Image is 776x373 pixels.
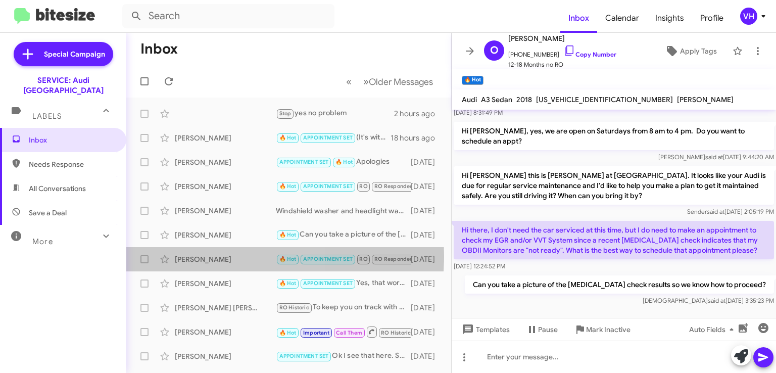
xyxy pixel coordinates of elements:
[452,320,518,339] button: Templates
[29,159,115,169] span: Needs Response
[490,42,499,59] span: O
[359,183,367,190] span: RO
[681,320,746,339] button: Auto Fields
[279,330,297,336] span: 🔥 Hot
[359,256,367,262] span: RO
[276,253,411,265] div: Inbound Call
[279,231,297,238] span: 🔥 Hot
[411,278,443,289] div: [DATE]
[518,320,566,339] button: Pause
[454,122,774,150] p: Hi [PERSON_NAME], yes, we are open on Saturdays from 8 am to 4 pm. Do you want to schedule an appt?
[276,108,394,119] div: yes no problem
[597,4,647,33] a: Calendar
[341,71,439,92] nav: Page navigation example
[279,159,329,165] span: APPOINTMENT SET
[279,280,297,287] span: 🔥 Hot
[560,4,597,33] a: Inbox
[481,95,512,104] span: A3 Sedan
[122,4,334,28] input: Search
[411,157,443,167] div: [DATE]
[411,181,443,192] div: [DATE]
[276,302,411,313] div: To keep you on track with regular service maintenance on your vehicle, we recommend from 1 year o...
[454,109,503,116] span: [DATE] 8:31:49 PM
[586,320,630,339] span: Mark Inactive
[454,262,505,270] span: [DATE] 12:24:52 PM
[175,278,276,289] div: [PERSON_NAME]
[140,41,178,57] h1: Inbox
[508,60,616,70] span: 12-18 Months no RO
[653,42,727,60] button: Apply Tags
[279,256,297,262] span: 🔥 Hot
[175,351,276,361] div: [PERSON_NAME]
[29,183,86,194] span: All Conversations
[374,183,413,190] span: RO Responded
[29,135,115,145] span: Inbox
[303,280,353,287] span: APPOINTMENT SET
[411,351,443,361] div: [DATE]
[374,256,413,262] span: RO Responded
[276,350,411,362] div: Ok I see that here. Sorry, this was an automated message. See you [DATE]!
[357,71,439,92] button: Next
[363,75,369,88] span: »
[538,320,558,339] span: Pause
[32,112,62,121] span: Labels
[647,4,692,33] a: Insights
[279,183,297,190] span: 🔥 Hot
[708,297,725,304] span: said at
[175,303,276,313] div: [PERSON_NAME] [PERSON_NAME]
[411,327,443,337] div: [DATE]
[175,133,276,143] div: [PERSON_NAME]
[643,297,774,304] span: [DEMOGRAPHIC_DATA] [DATE] 3:35:23 PM
[369,76,433,87] span: Older Messages
[677,95,734,104] span: [PERSON_NAME]
[279,110,292,117] span: Stop
[279,353,329,359] span: APPOINTMENT SET
[536,95,673,104] span: [US_VEHICLE_IDENTIFICATION_NUMBER]
[276,206,411,216] div: Windshield washer and headlight washing system - Add fluid if necessary; Check adjustment and fun...
[340,71,358,92] button: Previous
[175,230,276,240] div: [PERSON_NAME]
[566,320,639,339] button: Mark Inactive
[705,153,723,161] span: said at
[303,256,353,262] span: APPOINTMENT SET
[175,254,276,264] div: [PERSON_NAME]
[508,44,616,60] span: [PHONE_NUMBER]
[692,4,732,33] a: Profile
[279,304,309,311] span: RO Historic
[454,221,774,259] p: Hi there, I don't need the car serviced at this time, but I do need to make an appointment to che...
[740,8,757,25] div: VH
[303,134,353,141] span: APPOINTMENT SET
[465,275,774,294] p: Can you take a picture of the [MEDICAL_DATA] check results so we know how to proceed?
[508,32,616,44] span: [PERSON_NAME]
[276,277,411,289] div: Yes, that works! See you [DATE] 8:30AM.
[175,157,276,167] div: [PERSON_NAME]
[732,8,765,25] button: VH
[411,254,443,264] div: [DATE]
[689,320,738,339] span: Auto Fields
[336,330,362,336] span: Call Them
[462,76,483,85] small: 🔥 Hot
[279,134,297,141] span: 🔥 Hot
[32,237,53,246] span: More
[687,208,774,215] span: Sender [DATE] 2:05:19 PM
[276,325,411,338] div: Just a friendly reminder that your annual service is due soon. Your last service was on [DATE]. I...
[175,181,276,192] div: [PERSON_NAME]
[462,95,477,104] span: Audi
[14,42,113,66] a: Special Campaign
[391,133,443,143] div: 18 hours ago
[381,330,411,336] span: RO Historic
[44,49,105,59] span: Special Campaign
[411,206,443,216] div: [DATE]
[460,320,510,339] span: Templates
[346,75,352,88] span: «
[276,229,411,241] div: Can you take a picture of the [MEDICAL_DATA] check results so we know how to proceed?
[411,303,443,313] div: [DATE]
[276,132,391,144] div: (It's with [PERSON_NAME])
[303,330,329,336] span: Important
[454,166,774,205] p: Hi [PERSON_NAME] this is [PERSON_NAME] at [GEOGRAPHIC_DATA]. It looks like your Audi is due for r...
[563,51,616,58] a: Copy Number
